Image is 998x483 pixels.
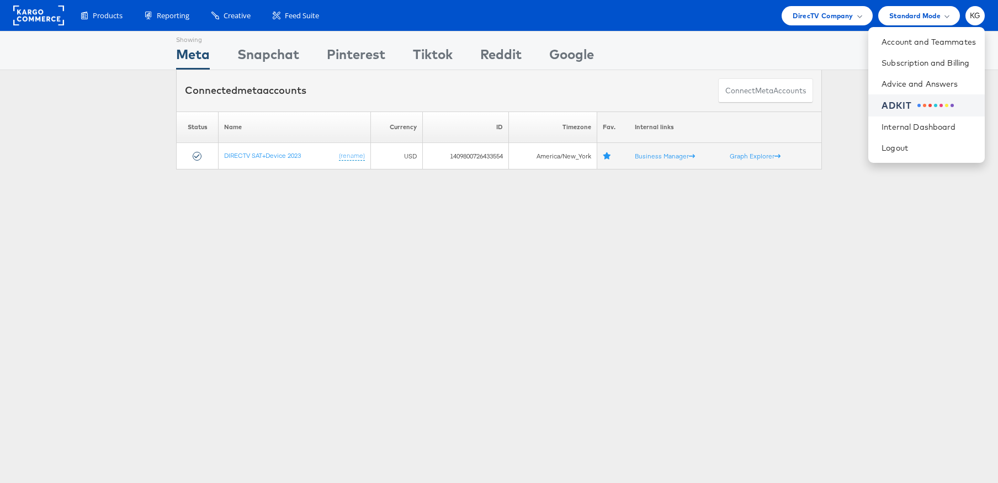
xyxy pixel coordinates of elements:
span: Standard Mode [889,10,941,22]
div: Connected accounts [185,83,306,98]
td: America/New_York [508,143,597,169]
td: 1409800726433554 [422,143,508,169]
a: Graph Explorer [730,152,781,160]
div: Google [549,45,594,70]
th: ID [422,112,508,143]
span: meta [755,86,773,96]
span: DirecTV Company [793,10,853,22]
span: Reporting [157,10,189,21]
th: Timezone [508,112,597,143]
a: ADKIT [882,99,976,112]
div: Reddit [480,45,522,70]
a: Internal Dashboard [882,121,976,132]
th: Currency [371,112,422,143]
span: meta [237,84,263,97]
th: Status [177,112,219,143]
span: Feed Suite [285,10,319,21]
a: Subscription and Billing [882,57,976,68]
a: Account and Teammates [882,36,976,47]
a: Logout [882,142,976,153]
div: Tiktok [413,45,453,70]
div: ADKIT [882,99,912,112]
button: ConnectmetaAccounts [718,78,813,103]
span: Products [93,10,123,21]
div: Pinterest [327,45,385,70]
a: Advice and Answers [882,78,976,89]
td: USD [371,143,422,169]
span: Creative [224,10,251,21]
div: Showing [176,31,210,45]
a: Business Manager [635,152,695,160]
a: DIRECTV SAT+Device 2023 [224,151,301,160]
th: Name [219,112,371,143]
span: KG [970,12,981,19]
a: (rename) [339,151,365,161]
div: Snapchat [237,45,299,70]
div: Meta [176,45,210,70]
